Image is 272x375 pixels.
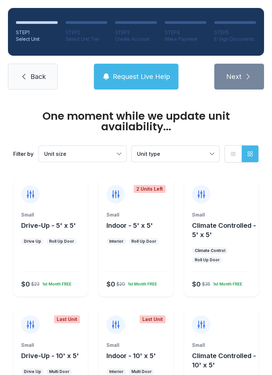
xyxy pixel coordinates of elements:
[21,280,30,289] div: $0
[165,36,207,42] div: Make Payment
[66,36,107,42] div: Select Unit Tier
[106,351,156,360] button: Indoor - 10' x 5'
[195,248,225,253] div: Climate Control
[66,29,107,36] div: STEP 2
[13,111,259,132] div: One moment while we update unit availability...
[226,72,241,81] span: Next
[192,352,256,369] span: Climate Controlled - 10' x 5'
[192,351,256,370] button: Climate Controlled - 10' x 5'
[109,239,123,244] div: Interior
[140,315,166,323] div: Last Unit
[202,281,210,287] div: $35
[106,212,165,218] div: Small
[137,151,160,157] span: Unit type
[115,29,157,36] div: STEP 3
[115,36,157,42] div: Create Account
[192,221,256,239] span: Climate Controlled - 5' x 5'
[106,352,156,360] span: Indoor - 10' x 5'
[132,146,219,162] button: Unit type
[134,185,166,193] div: 2 Units Left
[210,279,242,287] div: 1st Month FREE
[39,146,126,162] button: Unit size
[192,221,256,239] button: Climate Controlled - 5' x 5'
[116,281,125,287] div: $20
[49,369,69,374] div: Multi Door
[21,212,80,218] div: Small
[21,221,76,229] span: Drive-Up - 5' x 5'
[106,221,153,230] button: Indoor - 5' x 5'
[106,221,153,229] span: Indoor - 5' x 5'
[214,29,256,36] div: STEP 5
[113,72,170,81] span: Request Live Help
[16,29,58,36] div: STEP 1
[54,315,80,323] div: Last Unit
[24,239,41,244] div: Drive Up
[31,72,46,81] span: Back
[24,369,41,374] div: Drive Up
[13,150,34,158] div: Filter by
[21,351,79,360] button: Drive-Up - 10' x 5'
[44,151,66,157] span: Unit size
[16,36,58,42] div: Select Unit
[125,279,157,287] div: 1st Month FREE
[131,369,152,374] div: Multi Door
[21,352,79,360] span: Drive-Up - 10' x 5'
[109,369,123,374] div: Interior
[31,281,39,287] div: $23
[49,239,74,244] div: Roll Up Door
[21,342,80,348] div: Small
[106,342,165,348] div: Small
[192,280,201,289] div: $0
[165,29,207,36] div: STEP 4
[106,280,115,289] div: $0
[214,36,256,42] div: E-Sign Documents
[192,212,251,218] div: Small
[131,239,156,244] div: Roll Up Door
[39,279,71,287] div: 1st Month FREE
[195,257,220,263] div: Roll Up Door
[192,342,251,348] div: Small
[21,221,76,230] button: Drive-Up - 5' x 5'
